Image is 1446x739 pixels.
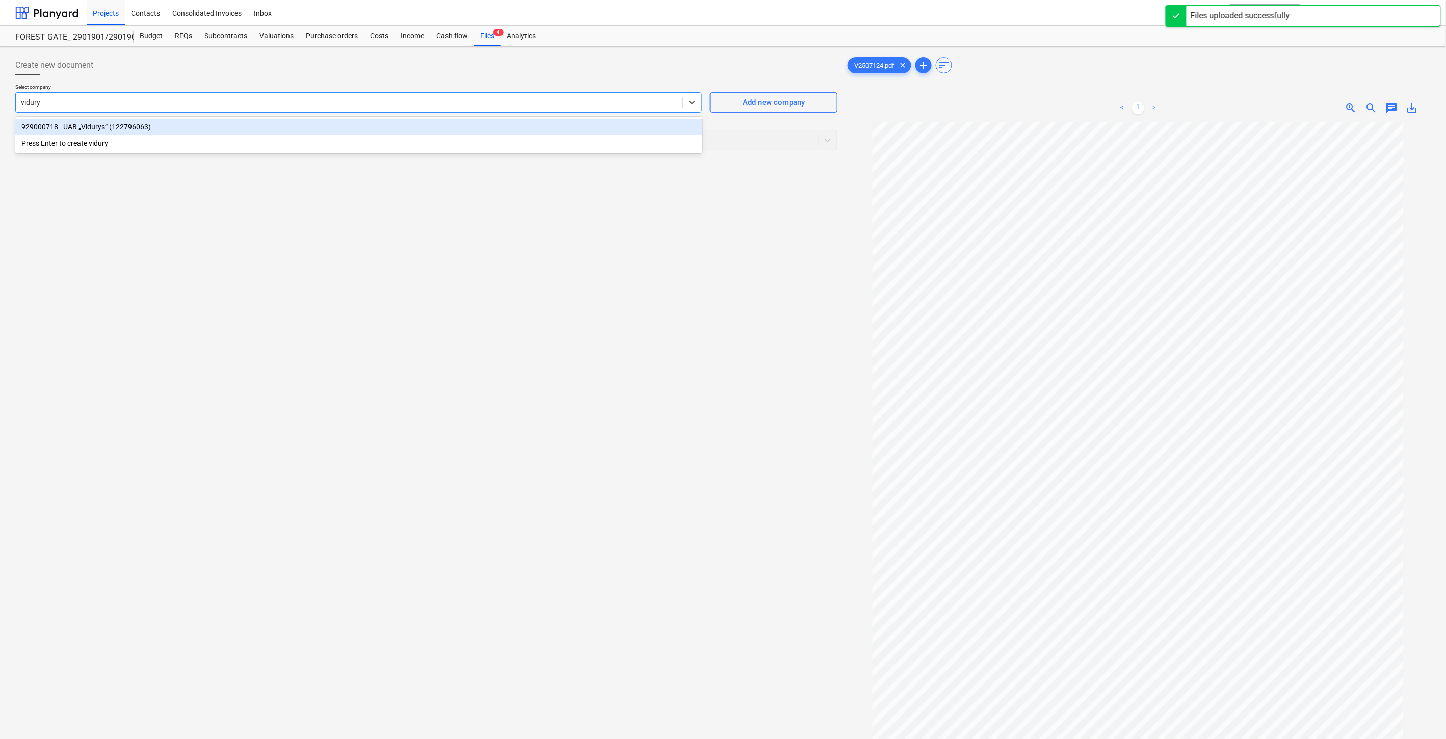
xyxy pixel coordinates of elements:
div: Files [474,26,501,46]
span: clear [897,59,909,71]
span: V2507124.pdf [848,62,901,69]
a: Page 1 is your current page [1132,102,1144,114]
a: Costs [364,26,395,46]
a: Budget [134,26,169,46]
a: Analytics [501,26,542,46]
span: sort [938,59,950,71]
span: zoom_in [1345,102,1357,114]
a: Cash flow [430,26,474,46]
a: Subcontracts [198,26,253,46]
span: 4 [493,29,504,36]
iframe: Chat Widget [1395,690,1446,739]
a: RFQs [169,26,198,46]
a: Valuations [253,26,300,46]
span: chat [1386,102,1398,114]
span: Create new document [15,59,93,71]
div: V2507124.pdf [848,57,911,73]
a: Previous page [1116,102,1128,114]
div: Press Enter to create vidury [15,135,702,151]
a: Next page [1148,102,1161,114]
p: Select company [15,84,702,92]
button: Add new company [710,92,837,113]
a: Income [395,26,430,46]
div: Add new company [743,96,805,109]
div: 929000718 - UAB „Vidurys“ (122796063) [15,119,702,135]
span: add [917,59,930,71]
span: save_alt [1406,102,1418,114]
a: Files4 [474,26,501,46]
a: Purchase orders [300,26,364,46]
div: Files uploaded successfully [1191,10,1290,22]
div: FOREST GATE_ 2901901/2901902/2901903 [15,32,121,43]
span: zoom_out [1365,102,1378,114]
